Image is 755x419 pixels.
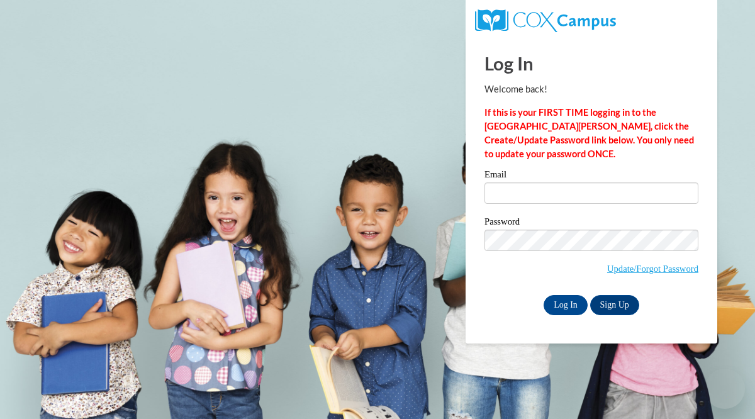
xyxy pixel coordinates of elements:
[484,50,698,76] h1: Log In
[544,295,588,315] input: Log In
[705,369,745,409] iframe: Button to launch messaging window
[475,9,616,32] img: COX Campus
[590,295,639,315] a: Sign Up
[484,217,698,230] label: Password
[484,82,698,96] p: Welcome back!
[484,107,694,159] strong: If this is your FIRST TIME logging in to the [GEOGRAPHIC_DATA][PERSON_NAME], click the Create/Upd...
[607,264,698,274] a: Update/Forgot Password
[484,170,698,182] label: Email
